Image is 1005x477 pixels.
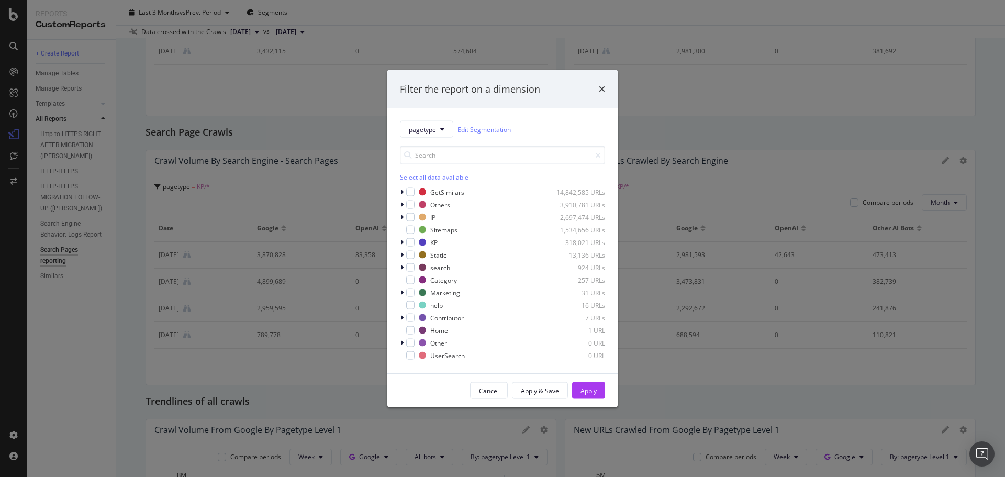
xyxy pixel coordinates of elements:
div: UserSearch [430,351,465,360]
div: modal [387,70,618,407]
div: help [430,301,443,309]
div: 31 URLs [554,288,605,297]
div: Category [430,275,457,284]
div: 0 URL [554,351,605,360]
div: Others [430,200,450,209]
div: 7 URLs [554,313,605,322]
div: times [599,82,605,96]
div: Other [430,338,447,347]
div: 1 URL [554,326,605,335]
div: 257 URLs [554,275,605,284]
div: 2,697,474 URLs [554,213,605,221]
div: Contributor [430,313,464,322]
div: 16 URLs [554,301,605,309]
button: pagetype [400,121,453,138]
span: pagetype [409,125,436,134]
div: 14,842,585 URLs [554,187,605,196]
div: Filter the report on a dimension [400,82,540,96]
div: Open Intercom Messenger [969,441,995,467]
div: GetSimilars [430,187,464,196]
div: Apply & Save [521,386,559,395]
button: Apply & Save [512,382,568,399]
a: Edit Segmentation [457,124,511,135]
div: 924 URLs [554,263,605,272]
div: search [430,263,450,272]
div: 0 URL [554,338,605,347]
input: Search [400,146,605,164]
div: 13,136 URLs [554,250,605,259]
div: Marketing [430,288,460,297]
div: 1,534,656 URLs [554,225,605,234]
div: Apply [580,386,597,395]
div: Static [430,250,446,259]
div: KP [430,238,438,247]
div: 318,021 URLs [554,238,605,247]
div: 3,910,781 URLs [554,200,605,209]
div: Cancel [479,386,499,395]
div: Home [430,326,448,335]
button: Apply [572,382,605,399]
button: Cancel [470,382,508,399]
div: Select all data available [400,173,605,182]
div: IP [430,213,435,221]
div: Sitemaps [430,225,457,234]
